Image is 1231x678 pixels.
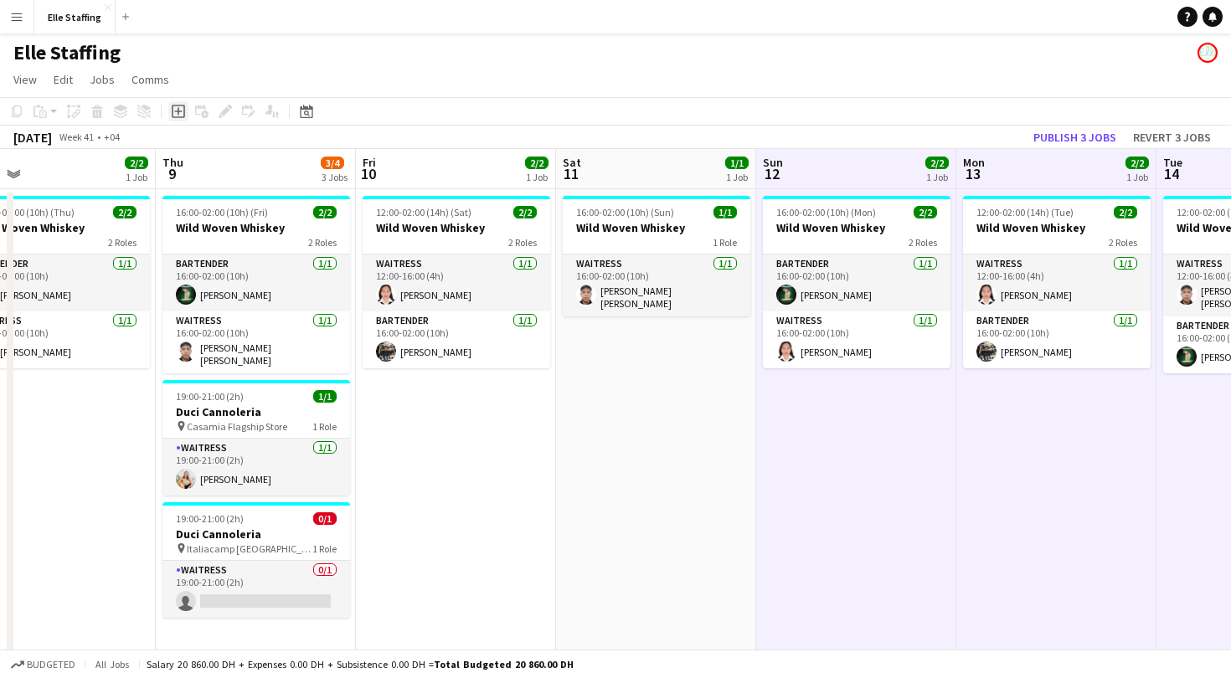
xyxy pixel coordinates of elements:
span: 16:00-02:00 (10h) (Sun) [576,206,674,218]
button: Budgeted [8,655,78,674]
span: Comms [131,72,169,87]
span: 16:00-02:00 (10h) (Mon) [776,206,876,218]
span: Jobs [90,72,115,87]
span: 2 Roles [508,236,537,249]
a: View [7,69,44,90]
h1: Elle Staffing [13,40,121,65]
h3: Duci Cannoleria [162,526,350,542]
span: 1/1 [725,157,749,169]
a: Comms [125,69,176,90]
span: 2/2 [1114,206,1137,218]
span: Casamia Flagship Store [187,420,287,433]
div: 1 Job [526,171,548,183]
div: 1 Job [926,171,948,183]
span: Tue [1163,155,1182,170]
span: Sun [763,155,783,170]
span: 0/1 [313,512,337,525]
app-card-role: Bartender1/116:00-02:00 (10h)[PERSON_NAME] [763,254,950,311]
div: 1 Job [1126,171,1148,183]
app-card-role: Waitress1/116:00-02:00 (10h)[PERSON_NAME] [PERSON_NAME] [162,311,350,373]
span: 2/2 [525,157,549,169]
app-job-card: 16:00-02:00 (10h) (Fri)2/2Wild Woven Whiskey2 RolesBartender1/116:00-02:00 (10h)[PERSON_NAME]Wait... [162,196,350,373]
span: 2/2 [125,157,148,169]
h3: Duci Cannoleria [162,404,350,419]
span: 1/1 [313,390,337,403]
span: All jobs [92,658,132,670]
a: Jobs [83,69,121,90]
span: Italiacamp [GEOGRAPHIC_DATA] Hub [187,542,312,555]
button: Publish 3 jobs [1027,126,1123,148]
button: Revert 3 jobs [1126,126,1218,148]
span: 16:00-02:00 (10h) (Fri) [176,206,268,218]
span: 14 [1161,164,1182,183]
app-card-role: Waitress1/112:00-16:00 (4h)[PERSON_NAME] [363,254,550,311]
span: Budgeted [27,659,75,670]
span: 13 [961,164,985,183]
app-job-card: 19:00-21:00 (2h)0/1Duci Cannoleria Italiacamp [GEOGRAPHIC_DATA] Hub1 RoleWaitress0/119:00-21:00 (2h) [162,502,350,618]
span: Mon [963,155,985,170]
span: Sat [563,155,581,170]
span: 2 Roles [108,236,136,249]
span: 2/2 [113,206,136,218]
app-card-role: Bartender1/116:00-02:00 (10h)[PERSON_NAME] [363,311,550,368]
div: Salary 20 860.00 DH + Expenses 0.00 DH + Subsistence 0.00 DH = [147,658,574,670]
app-card-role: Waitress1/112:00-16:00 (4h)[PERSON_NAME] [963,254,1151,311]
span: 19:00-21:00 (2h) [176,390,244,403]
h3: Wild Woven Whiskey [763,220,950,235]
app-card-role: Waitress1/119:00-21:00 (2h)[PERSON_NAME] [162,439,350,496]
span: 9 [160,164,183,183]
app-job-card: 12:00-02:00 (14h) (Sat)2/2Wild Woven Whiskey2 RolesWaitress1/112:00-16:00 (4h)[PERSON_NAME]Barten... [363,196,550,368]
span: Edit [54,72,73,87]
app-job-card: 16:00-02:00 (10h) (Mon)2/2Wild Woven Whiskey2 RolesBartender1/116:00-02:00 (10h)[PERSON_NAME]Wait... [763,196,950,368]
span: 12 [760,164,783,183]
span: 2 Roles [1109,236,1137,249]
div: +04 [104,131,120,143]
div: 1 Job [126,171,147,183]
app-job-card: 16:00-02:00 (10h) (Sun)1/1Wild Woven Whiskey1 RoleWaitress1/116:00-02:00 (10h)[PERSON_NAME] [PERS... [563,196,750,316]
app-job-card: 19:00-21:00 (2h)1/1Duci Cannoleria Casamia Flagship Store1 RoleWaitress1/119:00-21:00 (2h)[PERSON... [162,380,350,496]
span: 12:00-02:00 (14h) (Tue) [976,206,1074,218]
span: Total Budgeted 20 860.00 DH [434,658,574,670]
app-card-role: Bartender1/116:00-02:00 (10h)[PERSON_NAME] [963,311,1151,368]
div: [DATE] [13,129,52,146]
span: Fri [363,155,376,170]
div: 1 Job [726,171,748,183]
span: 1/1 [713,206,737,218]
a: Edit [47,69,80,90]
span: 1 Role [312,542,337,555]
app-card-role: Waitress0/119:00-21:00 (2h) [162,561,350,618]
div: 3 Jobs [322,171,348,183]
app-card-role: Bartender1/116:00-02:00 (10h)[PERSON_NAME] [162,254,350,311]
app-card-role: Waitress1/116:00-02:00 (10h)[PERSON_NAME] [PERSON_NAME] [563,254,750,316]
h3: Wild Woven Whiskey [162,220,350,235]
span: 3/4 [321,157,344,169]
span: 2/2 [513,206,537,218]
span: 12:00-02:00 (14h) (Sat) [376,206,471,218]
span: View [13,72,37,87]
button: Elle Staffing [34,1,116,33]
app-card-role: Waitress1/116:00-02:00 (10h)[PERSON_NAME] [763,311,950,368]
span: 10 [360,164,376,183]
span: Thu [162,155,183,170]
span: 2 Roles [909,236,937,249]
span: 2/2 [925,157,949,169]
app-job-card: 12:00-02:00 (14h) (Tue)2/2Wild Woven Whiskey2 RolesWaitress1/112:00-16:00 (4h)[PERSON_NAME]Barten... [963,196,1151,368]
span: 11 [560,164,581,183]
span: 2/2 [313,206,337,218]
span: 1 Role [713,236,737,249]
app-user-avatar: Gaelle Vanmullem [1198,43,1218,63]
span: 19:00-21:00 (2h) [176,512,244,525]
span: 1 Role [312,420,337,433]
span: 2/2 [1125,157,1149,169]
span: 2/2 [914,206,937,218]
h3: Wild Woven Whiskey [563,220,750,235]
span: 2 Roles [308,236,337,249]
h3: Wild Woven Whiskey [963,220,1151,235]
